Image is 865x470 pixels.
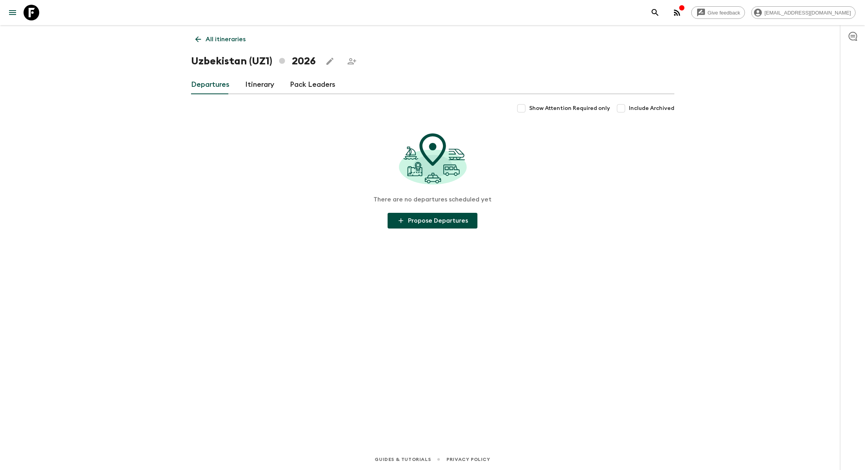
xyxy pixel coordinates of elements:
[629,104,674,112] span: Include Archived
[529,104,610,112] span: Show Attention Required only
[191,53,316,69] h1: Uzbekistan (UZ1) 2026
[322,53,338,69] button: Edit this itinerary
[206,35,246,44] p: All itineraries
[375,455,431,464] a: Guides & Tutorials
[5,5,20,20] button: menu
[388,213,477,229] button: Propose Departures
[703,10,745,16] span: Give feedback
[760,10,855,16] span: [EMAIL_ADDRESS][DOMAIN_NAME]
[647,5,663,20] button: search adventures
[191,75,229,94] a: Departures
[290,75,335,94] a: Pack Leaders
[344,53,360,69] span: Share this itinerary
[245,75,274,94] a: Itinerary
[373,196,492,203] p: There are no departures scheduled yet
[446,455,490,464] a: Privacy Policy
[751,6,856,19] div: [EMAIL_ADDRESS][DOMAIN_NAME]
[191,31,250,47] a: All itineraries
[691,6,745,19] a: Give feedback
